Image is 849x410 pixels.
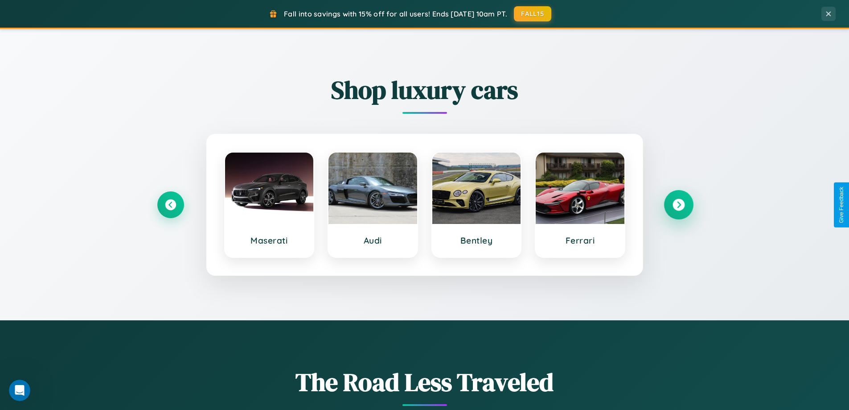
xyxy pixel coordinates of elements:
span: Fall into savings with 15% off for all users! Ends [DATE] 10am PT. [284,9,507,18]
button: FALL15 [514,6,551,21]
h3: Bentley [441,235,512,246]
h3: Audi [337,235,408,246]
h3: Ferrari [545,235,615,246]
h2: Shop luxury cars [157,73,692,107]
h3: Maserati [234,235,305,246]
div: Give Feedback [838,187,845,223]
iframe: Intercom live chat [9,380,30,401]
h1: The Road Less Traveled [157,365,692,399]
